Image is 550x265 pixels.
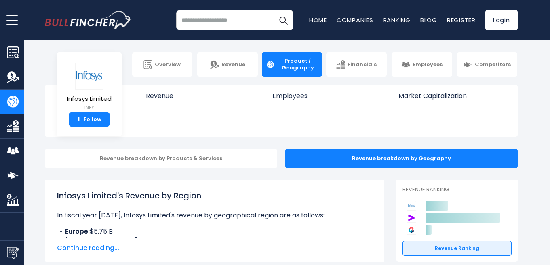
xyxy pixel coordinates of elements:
[383,16,411,24] a: Ranking
[262,52,322,77] a: Product / Geography
[390,85,516,113] a: Market Capitalization
[57,227,372,236] li: $5.75 B
[57,236,372,246] li: $593.00 M
[398,92,508,100] span: Market Capitalization
[65,236,139,246] b: [GEOGRAPHIC_DATA]:
[67,62,112,113] a: Infosys Limited INFY
[45,11,132,29] a: Go to homepage
[67,96,112,102] span: Infosys Limited
[197,52,258,77] a: Revenue
[402,186,512,193] p: Revenue Ranking
[132,52,193,77] a: Overview
[69,112,110,127] a: +Follow
[77,116,81,123] strong: +
[392,52,452,77] a: Employees
[221,61,245,68] span: Revenue
[309,16,327,24] a: Home
[326,52,387,77] a: Financials
[264,85,390,113] a: Employees
[57,211,372,220] p: In fiscal year [DATE], Infosys Limited's revenue by geographical region are as follows:
[348,61,377,68] span: Financials
[407,201,416,211] img: Infosys Limited competitors logo
[420,16,437,24] a: Blog
[337,16,373,24] a: Companies
[407,213,416,223] img: Accenture plc competitors logo
[447,16,476,24] a: Register
[413,61,443,68] span: Employees
[45,11,132,29] img: bullfincher logo
[57,190,372,202] h1: Infosys Limited's Revenue by Region
[485,10,518,30] a: Login
[67,104,112,111] small: INFY
[272,92,382,100] span: Employees
[475,61,511,68] span: Competitors
[273,10,293,30] button: Search
[277,58,318,71] span: Product / Geography
[155,61,181,68] span: Overview
[138,85,264,113] a: Revenue
[457,52,518,77] a: Competitors
[285,149,518,168] div: Revenue breakdown by Geography
[146,92,256,100] span: Revenue
[57,243,372,253] span: Continue reading...
[407,225,416,235] img: Genpact Limited competitors logo
[402,241,512,256] a: Revenue Ranking
[65,227,90,236] b: Europe:
[45,149,277,168] div: Revenue breakdown by Products & Services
